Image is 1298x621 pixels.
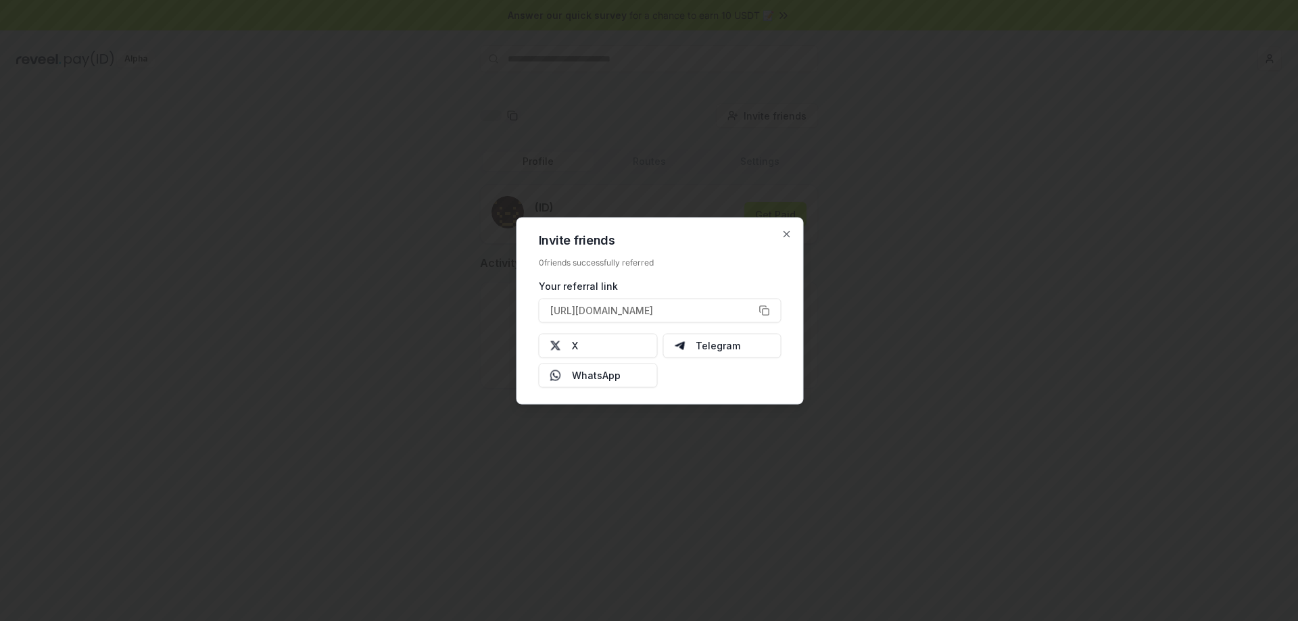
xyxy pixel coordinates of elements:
img: Whatsapp [550,370,561,380]
img: Telegram [674,340,685,351]
img: X [550,340,561,351]
button: Telegram [663,333,782,357]
button: X [539,333,658,357]
div: Your referral link [539,278,782,293]
span: [URL][DOMAIN_NAME] [550,303,653,318]
button: [URL][DOMAIN_NAME] [539,298,782,322]
div: 0 friends successfully referred [539,257,782,268]
h2: Invite friends [539,234,782,246]
button: WhatsApp [539,363,658,387]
